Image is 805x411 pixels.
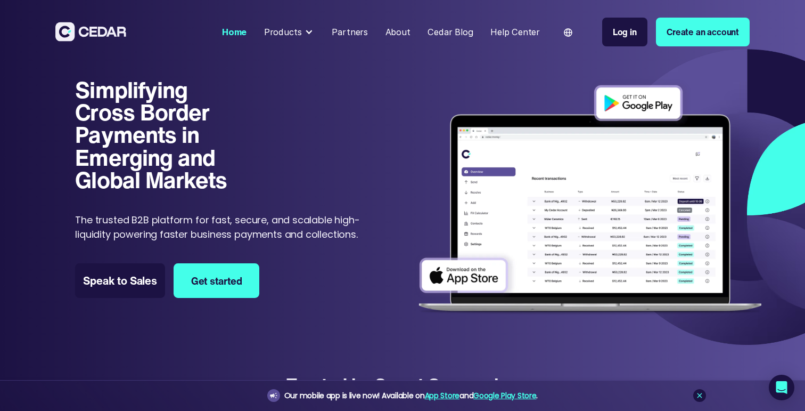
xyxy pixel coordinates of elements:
[381,20,414,44] a: About
[656,18,750,46] a: Create an account
[385,26,410,38] div: About
[75,213,367,241] p: The trusted B2B platform for fast, secure, and scalable high-liquidity powering faster business p...
[490,26,540,38] div: Help Center
[264,26,302,38] div: Products
[327,20,372,44] a: Partners
[332,26,368,38] div: Partners
[486,20,544,44] a: Help Center
[75,78,251,191] h1: Simplifying Cross Border Payments in Emerging and Global Markets
[602,18,647,46] a: Log in
[769,375,794,400] div: Open Intercom Messenger
[174,263,259,298] a: Get started
[564,28,572,37] img: world icon
[218,20,251,44] a: Home
[613,26,637,38] div: Log in
[411,78,769,323] img: Dashboard of transactions
[222,26,247,38] div: Home
[260,21,319,43] div: Products
[428,26,473,38] div: Cedar Blog
[75,263,165,298] a: Speak to Sales
[423,20,478,44] a: Cedar Blog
